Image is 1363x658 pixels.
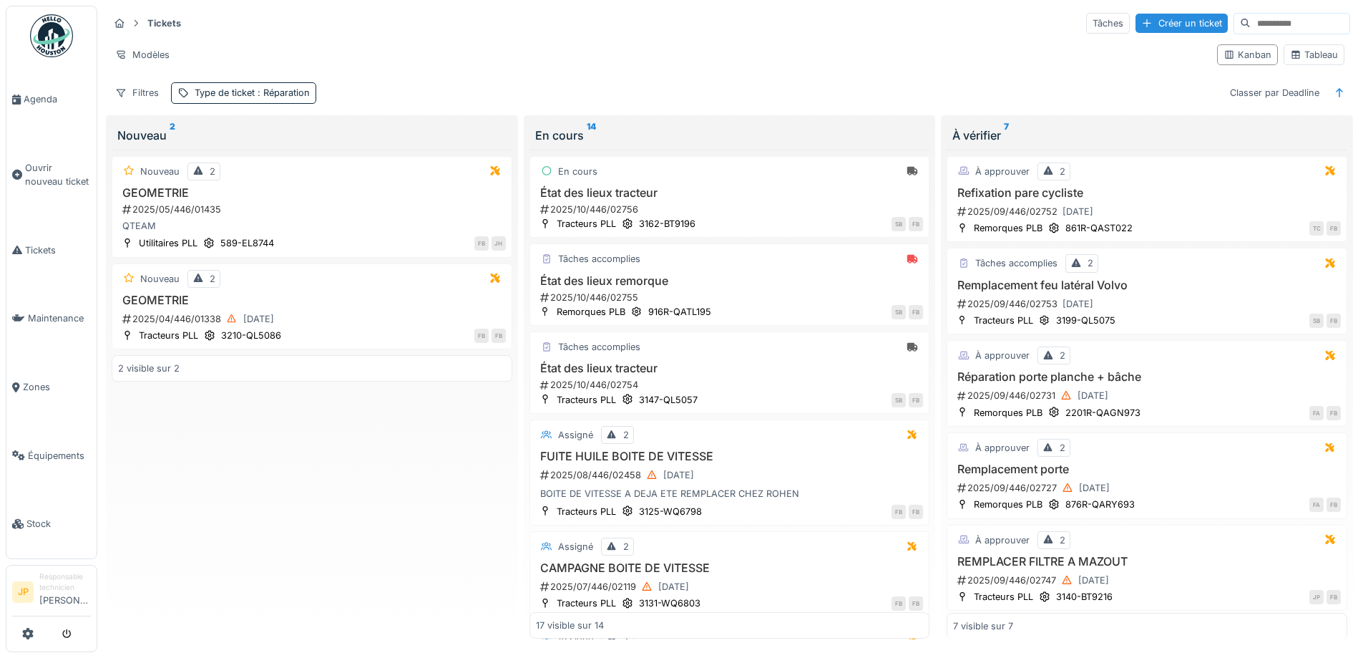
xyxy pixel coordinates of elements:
[909,596,923,611] div: FB
[536,186,924,200] h3: État des lieux tracteur
[623,428,629,442] div: 2
[6,353,97,422] a: Zones
[909,393,923,407] div: FB
[623,540,629,553] div: 2
[539,466,924,484] div: 2025/08/446/02458
[953,186,1341,200] h3: Refixation pare cycliste
[1004,127,1009,144] sup: 7
[1065,406,1140,420] div: 2201R-QAGN973
[28,449,91,463] span: Équipements
[974,590,1033,604] div: Tracteurs PLL
[536,274,924,288] h3: État des lieux remorque
[118,219,506,233] div: QTEAM
[956,571,1341,589] div: 2025/09/446/02747
[28,311,91,325] span: Maintenance
[492,236,506,251] div: JH
[1088,256,1093,270] div: 2
[1065,221,1133,235] div: 861R-QAST022
[953,555,1341,569] h3: REMPLACER FILTRE A MAZOUT
[974,314,1033,327] div: Tracteurs PLL
[956,203,1341,221] div: 2025/09/446/02752
[539,578,924,596] div: 2025/07/446/02119
[1223,82,1326,103] div: Classer par Deadline
[1078,389,1108,402] div: [DATE]
[648,305,711,319] div: 916R-QATL195
[1060,441,1065,455] div: 2
[891,505,906,519] div: FB
[1309,590,1324,604] div: JP
[558,252,640,266] div: Tâches accomplies
[6,284,97,353] a: Maintenance
[221,329,281,342] div: 3210-QL5086
[1309,498,1324,512] div: FA
[557,596,616,610] div: Tracteurs PLL
[39,571,91,613] li: [PERSON_NAME]
[956,479,1341,497] div: 2025/09/446/02727
[536,450,924,463] h3: FUITE HUILE BOITE DE VITESSE
[1086,13,1130,34] div: Tâches
[12,581,34,603] li: JP
[23,380,91,394] span: Zones
[558,165,597,178] div: En cours
[975,165,1030,178] div: À approuver
[535,127,924,144] div: En cours
[139,236,197,250] div: Utilitaires PLL
[1056,590,1113,604] div: 3140-BT9216
[109,82,165,103] div: Filtres
[195,86,310,100] div: Type de ticket
[557,505,616,518] div: Tracteurs PLL
[558,340,640,354] div: Tâches accomplies
[12,571,91,616] a: JP Responsable technicien[PERSON_NAME]
[255,87,310,98] span: : Réparation
[1327,590,1341,604] div: FB
[557,305,625,319] div: Remorques PLB
[974,406,1042,420] div: Remorques PLB
[956,387,1341,405] div: 2025/09/446/02731
[140,272,180,286] div: Nouveau
[1309,221,1324,236] div: TC
[975,349,1030,362] div: À approuver
[557,217,616,231] div: Tracteurs PLL
[975,441,1030,455] div: À approuver
[6,65,97,134] a: Agenda
[1309,314,1324,328] div: SB
[891,217,906,231] div: SB
[587,127,596,144] sup: 14
[1078,574,1109,587] div: [DATE]
[24,92,91,106] span: Agenda
[118,362,180,375] div: 2 visible sur 2
[975,256,1057,270] div: Tâches accomplies
[539,378,924,392] div: 2025/10/446/02754
[6,490,97,558] a: Stock
[139,329,198,342] div: Tracteurs PLL
[536,487,924,500] div: BOITE DE VITESSE A DEJA ETE REMPLACER CHEZ ROHEN
[1223,48,1271,62] div: Kanban
[30,14,73,57] img: Badge_color-CXgf-gQk.svg
[891,596,906,611] div: FB
[492,329,506,343] div: FB
[474,329,489,343] div: FB
[639,393,698,407] div: 3147-QL5057
[1060,349,1065,362] div: 2
[891,393,906,407] div: SB
[25,161,91,188] span: Ouvrir nouveau ticket
[557,393,616,407] div: Tracteurs PLL
[6,422,97,490] a: Équipements
[220,236,274,250] div: 589-EL8744
[474,236,489,251] div: FB
[536,619,604,632] div: 17 visible sur 14
[956,295,1341,313] div: 2025/09/446/02753
[170,127,175,144] sup: 2
[909,217,923,231] div: FB
[953,463,1341,476] h3: Remplacement porte
[953,279,1341,292] h3: Remplacement feu latéral Volvo
[558,428,593,442] div: Assigné
[1065,498,1135,511] div: 876R-QARY693
[118,294,506,307] h3: GEOMETRIE
[6,134,97,216] a: Ouvrir nouveau ticket
[639,596,700,610] div: 3131-WQ6803
[1056,314,1115,327] div: 3199-QL5075
[121,203,506,216] div: 2025/05/446/01435
[1062,297,1093,311] div: [DATE]
[117,127,507,144] div: Nouveau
